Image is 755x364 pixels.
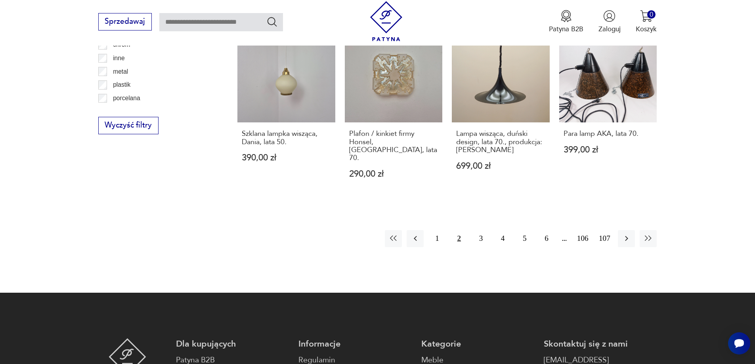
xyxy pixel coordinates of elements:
h3: Lampa wisząca, duński design, lata 70., produkcja: [PERSON_NAME] [456,130,545,154]
a: Szklana lampka wisząca, Dania, lata 50.Szklana lampka wisząca, Dania, lata 50.390,00 zł [237,25,335,196]
p: Patyna B2B [549,25,583,34]
p: metal [113,67,128,77]
h3: Szklana lampka wisząca, Dania, lata 50. [242,130,331,146]
p: Skontaktuj się z nami [544,338,657,350]
p: Dla kupujących [176,338,289,350]
button: 1 [428,230,445,247]
img: Ikona medalu [560,10,572,22]
p: Kategorie [421,338,534,350]
p: 290,00 zł [349,170,438,178]
p: inne [113,53,124,63]
h3: Plafon / kinkiet firmy Honsel, [GEOGRAPHIC_DATA], lata 70. [349,130,438,162]
button: 2 [451,230,468,247]
button: 5 [516,230,533,247]
p: 399,00 zł [564,146,653,154]
img: Ikonka użytkownika [603,10,615,22]
button: Wyczyść filtry [98,117,159,134]
a: Para lamp AKA, lata 70.Para lamp AKA, lata 70.399,00 zł [559,25,657,196]
button: 106 [574,230,591,247]
p: Koszyk [636,25,657,34]
img: Ikona koszyka [640,10,652,22]
button: Patyna B2B [549,10,583,34]
div: 0 [647,10,656,19]
button: Zaloguj [598,10,621,34]
h3: Para lamp AKA, lata 70. [564,130,653,138]
p: Zaloguj [598,25,621,34]
p: porcelit [113,106,133,116]
a: Lampa wisząca, duński design, lata 70., produkcja: DaniaLampa wisząca, duński design, lata 70., p... [452,25,550,196]
a: Sprzedawaj [98,19,152,25]
a: Ikona medaluPatyna B2B [549,10,583,34]
button: 107 [596,230,613,247]
button: Sprzedawaj [98,13,152,30]
p: porcelana [113,93,140,103]
button: 4 [494,230,511,247]
button: 3 [472,230,489,247]
button: Szukaj [266,16,278,27]
p: Informacje [298,338,411,350]
p: 390,00 zł [242,154,331,162]
img: Patyna - sklep z meblami i dekoracjami vintage [366,1,406,41]
button: 0Koszyk [636,10,657,34]
p: 699,00 zł [456,162,545,170]
p: plastik [113,80,130,90]
iframe: Smartsupp widget button [728,332,750,354]
a: Plafon / kinkiet firmy Honsel, Niemcy, lata 70.Plafon / kinkiet firmy Honsel, [GEOGRAPHIC_DATA], ... [345,25,443,196]
button: 6 [538,230,555,247]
